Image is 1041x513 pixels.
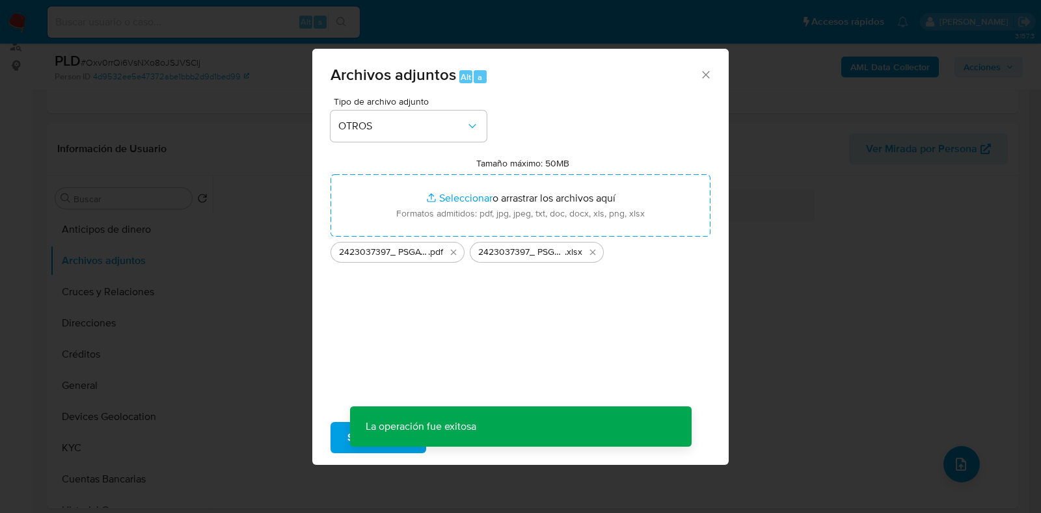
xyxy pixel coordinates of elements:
[448,423,491,452] span: Cancelar
[478,71,482,83] span: a
[334,97,490,106] span: Tipo de archivo adjunto
[347,423,409,452] span: Subir archivo
[478,246,565,259] span: 2423037397_ PSGAC _AGO2025
[331,422,426,453] button: Subir archivo
[350,406,492,447] p: La operación fue exitosa
[476,157,569,169] label: Tamaño máximo: 50MB
[699,68,711,80] button: Cerrar
[331,237,710,263] ul: Archivos seleccionados
[461,71,471,83] span: Alt
[339,246,428,259] span: 2423037397_ PSGAC _AGO2025
[585,244,601,260] button: Eliminar 2423037397_ PSGAC _AGO2025.xlsx
[338,120,466,133] span: OTROS
[331,63,456,86] span: Archivos adjuntos
[565,246,582,259] span: .xlsx
[331,111,487,142] button: OTROS
[446,244,461,260] button: Eliminar 2423037397_ PSGAC _AGO2025.pdf
[428,246,443,259] span: .pdf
